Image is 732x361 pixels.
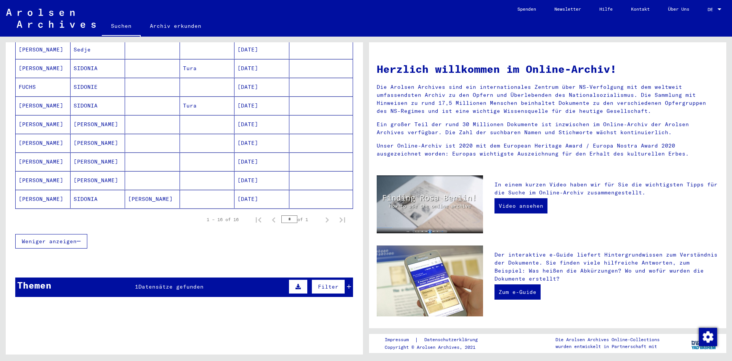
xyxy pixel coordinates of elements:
[385,336,415,344] a: Impressum
[17,278,51,292] div: Themen
[234,59,289,77] mat-cell: [DATE]
[319,212,335,227] button: Next page
[16,171,71,189] mat-cell: [PERSON_NAME]
[494,198,547,213] a: Video ansehen
[385,336,487,344] div: |
[494,284,541,300] a: Zum e-Guide
[335,212,350,227] button: Last page
[6,9,96,28] img: Arolsen_neg.svg
[234,115,289,133] mat-cell: [DATE]
[234,78,289,96] mat-cell: [DATE]
[207,216,239,223] div: 1 – 16 of 16
[16,190,71,208] mat-cell: [PERSON_NAME]
[71,190,125,208] mat-cell: SIDONIA
[418,336,487,344] a: Datenschutzerklärung
[71,134,125,152] mat-cell: [PERSON_NAME]
[690,334,718,353] img: yv_logo.png
[281,216,319,223] div: of 1
[377,61,719,77] h1: Herzlich willkommen im Online-Archiv!
[234,134,289,152] mat-cell: [DATE]
[71,59,125,77] mat-cell: SIDONIA
[377,175,483,233] img: video.jpg
[251,212,266,227] button: First page
[16,78,71,96] mat-cell: FUCHS
[377,142,719,158] p: Unser Online-Archiv ist 2020 mit dem European Heritage Award / Europa Nostra Award 2020 ausgezeic...
[708,7,716,12] span: DE
[377,245,483,316] img: eguide.jpg
[266,212,281,227] button: Previous page
[377,83,719,115] p: Die Arolsen Archives sind ein internationales Zentrum über NS-Verfolgung mit dem weltweit umfasse...
[71,96,125,115] mat-cell: SIDONIA
[16,40,71,59] mat-cell: [PERSON_NAME]
[16,134,71,152] mat-cell: [PERSON_NAME]
[234,152,289,171] mat-cell: [DATE]
[494,181,719,197] p: In einem kurzen Video haben wir für Sie die wichtigsten Tipps für die Suche im Online-Archiv zusa...
[135,283,138,290] span: 1
[699,328,717,346] img: Zustimmung ändern
[16,115,71,133] mat-cell: [PERSON_NAME]
[16,96,71,115] mat-cell: [PERSON_NAME]
[71,152,125,171] mat-cell: [PERSON_NAME]
[311,279,345,294] button: Filter
[385,344,487,351] p: Copyright © Arolsen Archives, 2021
[16,152,71,171] mat-cell: [PERSON_NAME]
[234,171,289,189] mat-cell: [DATE]
[234,40,289,59] mat-cell: [DATE]
[71,78,125,96] mat-cell: SIDONIE
[318,283,339,290] span: Filter
[22,238,77,245] span: Weniger anzeigen
[125,190,180,208] mat-cell: [PERSON_NAME]
[234,96,289,115] mat-cell: [DATE]
[16,59,71,77] mat-cell: [PERSON_NAME]
[141,17,210,35] a: Archiv erkunden
[494,251,719,283] p: Der interaktive e-Guide liefert Hintergrundwissen zum Verständnis der Dokumente. Sie finden viele...
[180,96,235,115] mat-cell: Tura
[138,283,204,290] span: Datensätze gefunden
[102,17,141,37] a: Suchen
[555,336,660,343] p: Die Arolsen Archives Online-Collections
[180,59,235,77] mat-cell: Tura
[71,171,125,189] mat-cell: [PERSON_NAME]
[234,190,289,208] mat-cell: [DATE]
[377,120,719,136] p: Ein großer Teil der rund 30 Millionen Dokumente ist inzwischen im Online-Archiv der Arolsen Archi...
[15,234,87,249] button: Weniger anzeigen
[555,343,660,350] p: wurden entwickelt in Partnerschaft mit
[71,115,125,133] mat-cell: [PERSON_NAME]
[71,40,125,59] mat-cell: Sedje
